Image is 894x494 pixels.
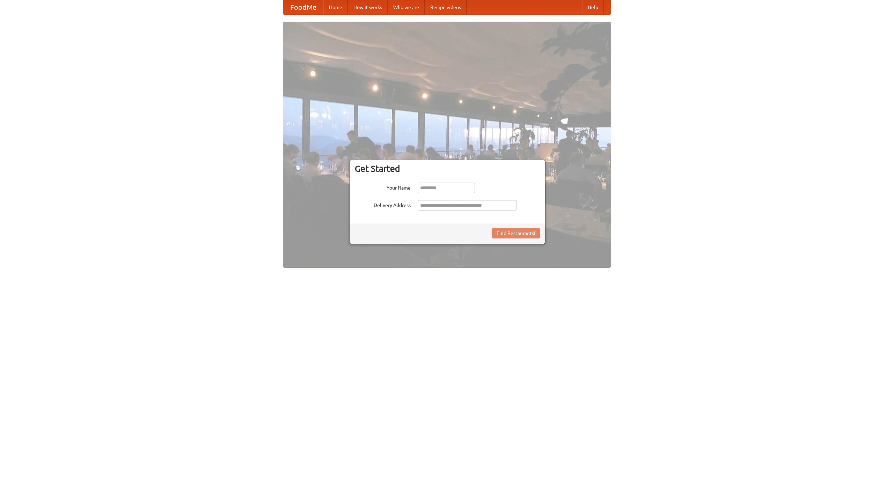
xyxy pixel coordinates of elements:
h3: Get Started [355,163,540,174]
a: Home [323,0,348,14]
a: Help [582,0,604,14]
a: Recipe videos [425,0,467,14]
a: Who we are [388,0,425,14]
a: How it works [348,0,388,14]
label: Your Name [355,183,411,191]
a: FoodMe [283,0,323,14]
button: Find Restaurants! [492,228,540,238]
label: Delivery Address [355,200,411,209]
